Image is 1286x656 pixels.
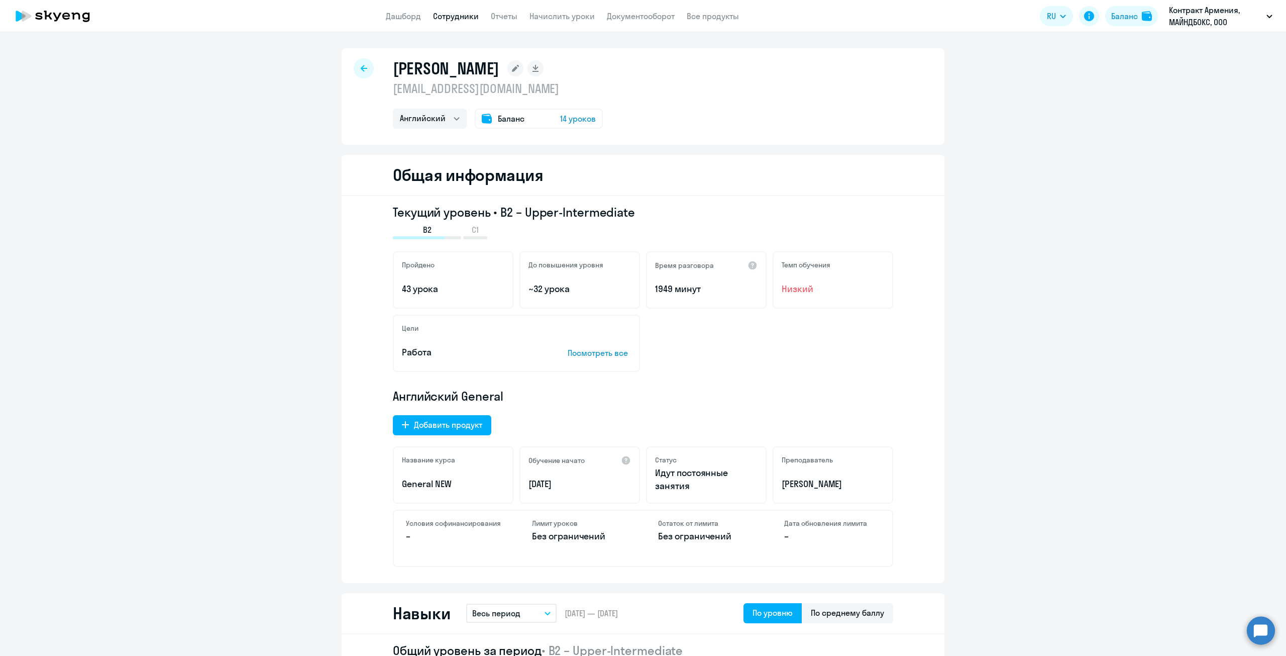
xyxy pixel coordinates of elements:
[406,519,502,528] h4: Условия софинансирования
[393,58,499,78] h1: [PERSON_NAME]
[393,204,893,220] h3: Текущий уровень • B2 – Upper-Intermediate
[1169,4,1262,28] p: Контракт Армения, МАЙНДБОКС, ООО
[655,466,758,493] p: Идут постоянные занятия
[782,283,884,296] span: Низкий
[1142,11,1152,21] img: balance
[782,478,884,491] p: [PERSON_NAME]
[1040,6,1073,26] button: RU
[1164,4,1277,28] button: Контракт Армения, МАЙНДБОКС, ООО
[655,261,714,270] h5: Время разговора
[1105,6,1158,26] button: Балансbalance
[528,456,585,465] h5: Обучение начато
[423,224,432,235] span: B2
[433,11,479,21] a: Сотрудники
[532,530,628,543] p: Без ограничений
[784,530,880,543] p: –
[402,324,418,333] h5: Цели
[414,419,482,431] div: Добавить продукт
[528,283,631,296] p: ~32 урока
[782,455,833,464] h5: Преподаватель
[393,415,491,435] button: Добавить продукт
[402,260,435,269] h5: Пройдено
[393,165,543,185] h2: Общая информация
[1047,10,1056,22] span: RU
[655,283,758,296] p: 1949 минут
[472,224,479,235] span: C1
[568,347,631,359] p: Посмотреть все
[393,603,450,623] h2: Навыки
[528,478,631,491] p: [DATE]
[386,11,421,21] a: Дашборд
[528,260,603,269] h5: До повышения уровня
[466,604,557,623] button: Весь период
[393,80,603,97] p: [EMAIL_ADDRESS][DOMAIN_NAME]
[565,608,618,619] span: [DATE] — [DATE]
[658,530,754,543] p: Без ограничений
[472,607,520,619] p: Весь период
[784,519,880,528] h4: Дата обновления лимита
[402,346,537,359] p: Работа
[393,388,503,404] span: Английский General
[402,283,504,296] p: 43 урока
[782,260,830,269] h5: Темп обучения
[811,607,884,619] div: По среднему баллу
[560,113,596,125] span: 14 уроков
[406,530,502,543] p: –
[402,478,504,491] p: General NEW
[607,11,675,21] a: Документооборот
[529,11,595,21] a: Начислить уроки
[498,113,524,125] span: Баланс
[658,519,754,528] h4: Остаток от лимита
[687,11,739,21] a: Все продукты
[532,519,628,528] h4: Лимит уроков
[753,607,793,619] div: По уровню
[655,455,677,464] h5: Статус
[1111,10,1138,22] div: Баланс
[491,11,517,21] a: Отчеты
[402,455,455,464] h5: Название курса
